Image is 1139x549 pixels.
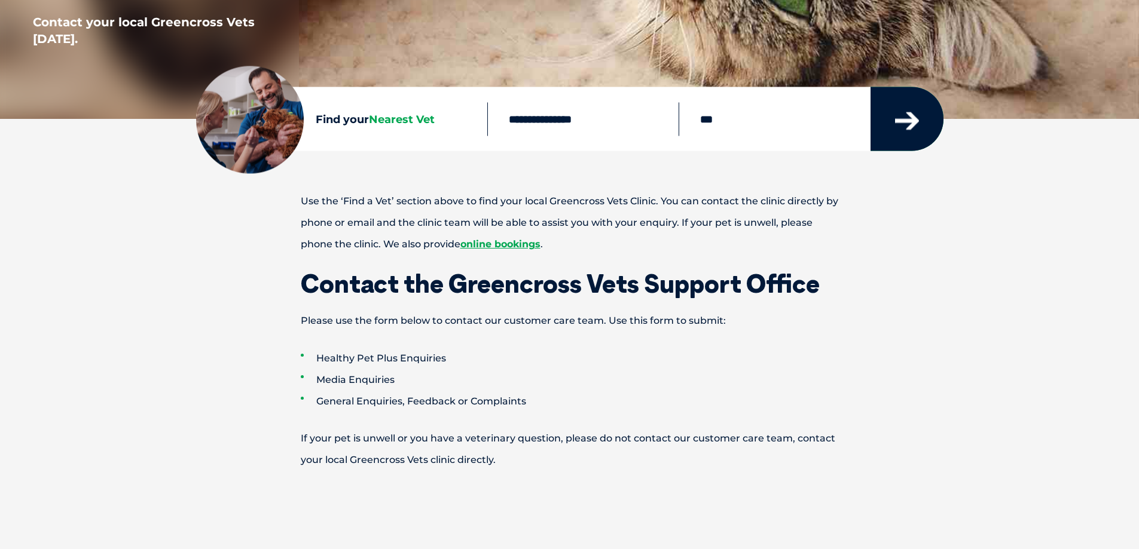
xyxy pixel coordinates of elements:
[33,14,266,47] p: Contact your local Greencross Vets [DATE].
[369,112,435,125] span: Nearest Vet
[259,428,881,471] p: If your pet is unwell or you have a veterinary question, please do not contact our customer care ...
[301,391,881,412] li: General Enquiries, Feedback or Complaints
[259,191,881,255] p: Use the ‘Find a Vet’ section above to find your local Greencross Vets Clinic. You can contact the...
[316,114,488,124] h4: Find your
[259,271,881,296] h1: Contact the Greencross Vets Support Office
[259,310,881,332] p: Please use the form below to contact our customer care team. Use this form to submit:
[301,348,881,369] li: Healthy Pet Plus Enquiries
[301,369,881,391] li: Media Enquiries
[460,238,541,250] a: online bookings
